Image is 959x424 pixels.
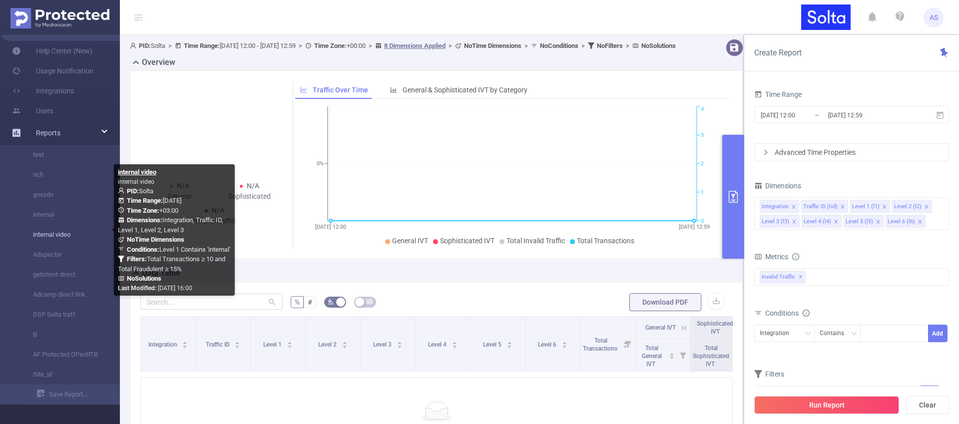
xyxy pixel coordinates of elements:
span: > [521,42,531,49]
a: getintent direct [20,265,108,285]
i: icon: caret-down [669,355,675,358]
i: icon: caret-up [506,340,512,343]
i: icon: down [851,331,857,338]
b: internal video [118,168,156,176]
tspan: 0 [701,218,704,224]
span: Total General IVT [642,345,662,368]
span: internal video [118,178,154,185]
div: icon: rightAdvanced Time Properties [755,144,949,161]
span: % [295,298,300,306]
span: Dimensions [754,182,801,190]
tspan: 2 [701,161,704,167]
span: Traffic Over Time [313,86,368,94]
span: Total Sophisticated IVT [693,345,729,368]
span: > [623,42,632,49]
div: Level 4 (l4) [804,215,831,228]
div: Level 3 (l3) [762,215,789,228]
a: Adcamp direct link [20,285,108,305]
span: Reports [36,129,60,137]
tspan: [DATE] 12:59 [679,224,710,230]
span: General IVT [645,324,676,331]
span: General & Sophisticated IVT by Category [403,86,527,94]
span: Time Range [754,90,802,98]
span: > [366,42,375,49]
b: Dimensions : [127,216,162,224]
a: AF Protected OPenRTB [20,345,108,365]
a: Site_id [20,365,108,385]
a: В [20,325,108,345]
i: icon: caret-down [452,344,457,347]
b: No Filters [597,42,623,49]
i: icon: bar-chart [390,86,397,93]
div: Sort [506,340,512,346]
h2: Overview [142,56,175,68]
span: Total Transactions [583,337,619,352]
span: Level 1 Contains 'internal' [127,246,230,253]
span: Create Report [754,48,802,57]
span: # [308,298,312,306]
span: Solta [DATE] 12:00 - [DATE] 12:59 +00:00 [130,42,676,49]
button: Clear [906,396,949,414]
button: Download PDF [629,293,701,311]
span: AS [930,7,938,27]
span: Filters [754,370,784,378]
div: Level 2 (l2) [894,200,922,213]
i: icon: caret-up [235,340,240,343]
i: icon: close [924,204,929,210]
div: Level 1 (l1) [852,200,880,213]
i: icon: line-chart [300,86,307,93]
input: Start date [760,108,841,122]
i: icon: caret-up [669,352,675,355]
span: ✕ [799,271,803,283]
b: Time Zone: [314,42,347,49]
i: icon: caret-down [342,344,347,347]
b: Time Range: [127,197,163,204]
li: Level 5 (l5) [844,215,884,228]
span: > [296,42,305,49]
span: General IVT [392,237,428,245]
b: Conditions : [127,246,159,253]
span: Sophisticated IVT [697,320,733,335]
a: Adspector [20,245,108,265]
i: icon: close [834,219,839,225]
i: Filter menu [621,317,635,371]
button: Run Report [754,396,899,414]
span: > [578,42,588,49]
tspan: [DATE] 12:00 [315,224,346,230]
span: N/A [247,182,259,190]
i: icon: caret-down [561,344,567,347]
b: PID: [127,187,139,195]
i: icon: close [792,219,797,225]
div: Contains [820,325,851,342]
div: Sort [452,340,458,346]
i: icon: caret-up [287,340,292,343]
li: Integration [760,200,799,213]
li: Level 2 (l2) [892,200,932,213]
a: Save Report... [37,385,120,405]
div: Sort [182,340,188,346]
div: Traffic ID (tid) [803,200,838,213]
li: Traffic ID (tid) [801,200,848,213]
i: icon: user [130,42,139,49]
input: Search... [140,294,283,310]
span: > [446,42,455,49]
span: Total Invalid Traffic [506,237,565,245]
div: Level 6 (l6) [888,215,915,228]
input: End date [827,108,908,122]
span: Sophisticated IVT [440,237,494,245]
b: Filters : [127,255,147,263]
span: Conditions [765,309,810,317]
tspan: 4 [701,106,704,113]
i: icon: info-circle [803,310,810,317]
a: Usage Notification [12,61,93,81]
i: icon: down [805,331,811,338]
b: Time Zone: [127,207,159,214]
b: No Solutions [127,275,161,282]
b: No Conditions [540,42,578,49]
i: icon: caret-down [397,344,402,347]
i: icon: caret-up [397,340,402,343]
div: Integration [762,200,789,213]
a: Users [12,101,53,121]
a: internal video [20,225,108,245]
li: Level 3 (l3) [760,215,800,228]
